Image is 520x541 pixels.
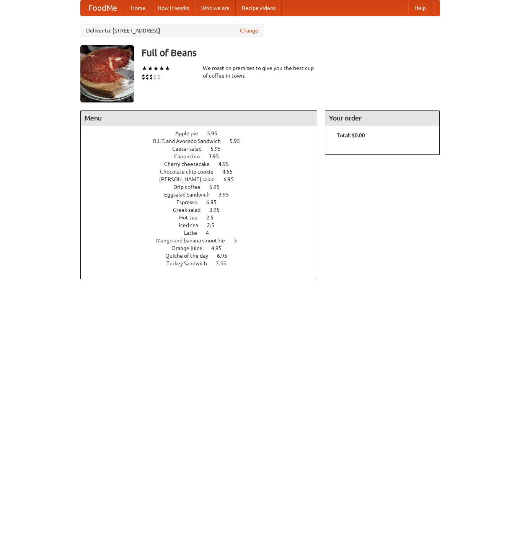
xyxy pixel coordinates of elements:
span: Iced tea [179,222,206,228]
a: Home [125,0,152,16]
a: Cherry cheesecake 4.95 [164,161,243,167]
a: Turkey Sandwich 7.55 [166,260,240,266]
a: Quiche of the day 6.95 [165,253,241,259]
li: $ [153,73,157,81]
a: Hot tea 2.5 [179,214,228,221]
li: $ [149,73,153,81]
span: 2.5 [206,214,221,221]
a: Orange juice 4.95 [171,245,236,251]
a: FoodMe [81,0,125,16]
span: [PERSON_NAME] salad [159,176,222,182]
a: Recipe videos [236,0,282,16]
a: Iced tea 2.5 [179,222,228,228]
span: Cappucino [174,153,207,159]
a: How it works [152,0,195,16]
span: Turkey Sandwich [166,260,215,266]
span: 4.55 [222,169,240,175]
span: B.L.T. and Avocado Sandwich [153,138,228,144]
span: 3.95 [209,207,227,213]
span: Cherry cheesecake [164,161,217,167]
a: Change [240,27,258,34]
a: Who we are [195,0,236,16]
span: 4 [206,230,217,236]
a: Help [408,0,432,16]
b: Total: $0.00 [337,132,365,138]
span: Espresso [176,199,205,205]
span: 5.95 [210,146,228,152]
li: ★ [153,64,159,73]
li: ★ [159,64,165,73]
li: $ [145,73,149,81]
span: Latte [184,230,205,236]
span: 2.5 [207,222,222,228]
div: We roast on premises to give you the best cup of coffee in town. [203,64,318,80]
a: Apple pie 5.95 [175,130,231,136]
h4: Your order [325,110,439,126]
a: Chocolate chip cookie 4.55 [160,169,247,175]
li: $ [157,73,161,81]
a: Eggsalad Sandwich 3.95 [164,192,243,198]
span: 6.95 [223,176,241,182]
a: Cappucino 3.95 [174,153,233,159]
span: 4.95 [218,161,236,167]
span: Drip coffee [173,184,208,190]
li: $ [142,73,145,81]
span: Eggsalad Sandwich [164,192,217,198]
li: ★ [142,64,147,73]
a: Espresso 6.95 [176,199,231,205]
a: Caesar salad 5.95 [172,146,235,152]
span: 7.55 [216,260,234,266]
h3: Full of Beans [142,45,440,60]
span: Quiche of the day [165,253,216,259]
li: ★ [147,64,153,73]
a: Drip coffee 5.95 [173,184,234,190]
span: 4.95 [211,245,229,251]
span: 6.95 [206,199,224,205]
h4: Menu [81,110,317,126]
span: Caesar salad [172,146,209,152]
a: Mango and banana smoothie 3 [156,237,251,244]
span: 5.95 [230,138,248,144]
a: Greek salad 3.95 [173,207,234,213]
span: Apple pie [175,130,206,136]
div: Deliver to: [STREET_ADDRESS] [80,24,264,37]
span: 3.95 [209,153,227,159]
span: 3 [234,237,245,244]
span: 6.95 [217,253,235,259]
span: Orange juice [171,245,210,251]
span: Greek salad [173,207,208,213]
span: Chocolate chip cookie [160,169,221,175]
li: ★ [165,64,170,73]
span: Mango and banana smoothie [156,237,233,244]
span: 5.95 [209,184,227,190]
img: angular.jpg [80,45,134,102]
a: Latte 4 [184,230,223,236]
span: 3.95 [218,192,236,198]
a: [PERSON_NAME] salad 6.95 [159,176,248,182]
span: Hot tea [179,214,205,221]
span: 5.95 [207,130,225,136]
a: B.L.T. and Avocado Sandwich 5.95 [153,138,254,144]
